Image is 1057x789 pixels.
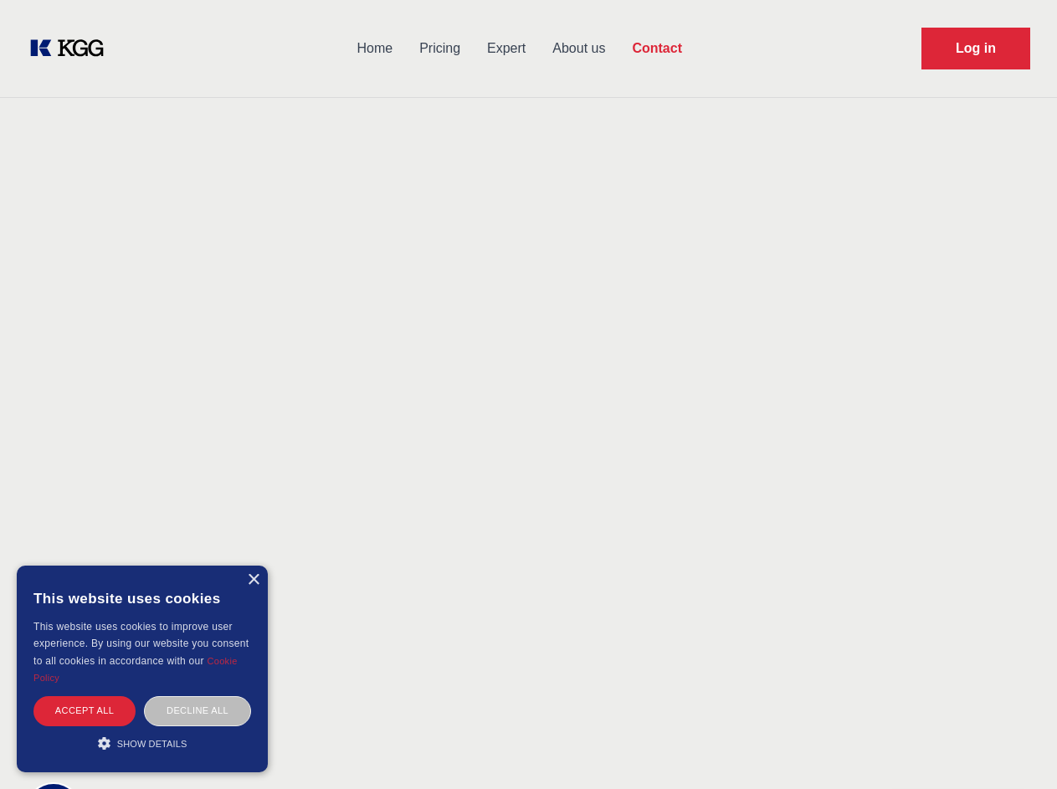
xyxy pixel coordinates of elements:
a: KOL Knowledge Platform: Talk to Key External Experts (KEE) [27,35,117,62]
a: Request Demo [921,28,1030,69]
a: About us [539,27,618,70]
a: Home [343,27,406,70]
span: This website uses cookies to improve user experience. By using our website you consent to all coo... [33,621,249,667]
a: Pricing [406,27,474,70]
iframe: Chat Widget [973,709,1057,789]
a: Contact [618,27,695,70]
a: Expert [474,27,539,70]
div: Accept all [33,696,136,725]
div: This website uses cookies [33,578,251,618]
span: Show details [117,739,187,749]
div: Close [247,574,259,587]
div: Show details [33,735,251,751]
a: Cookie Policy [33,656,238,683]
div: Decline all [144,696,251,725]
